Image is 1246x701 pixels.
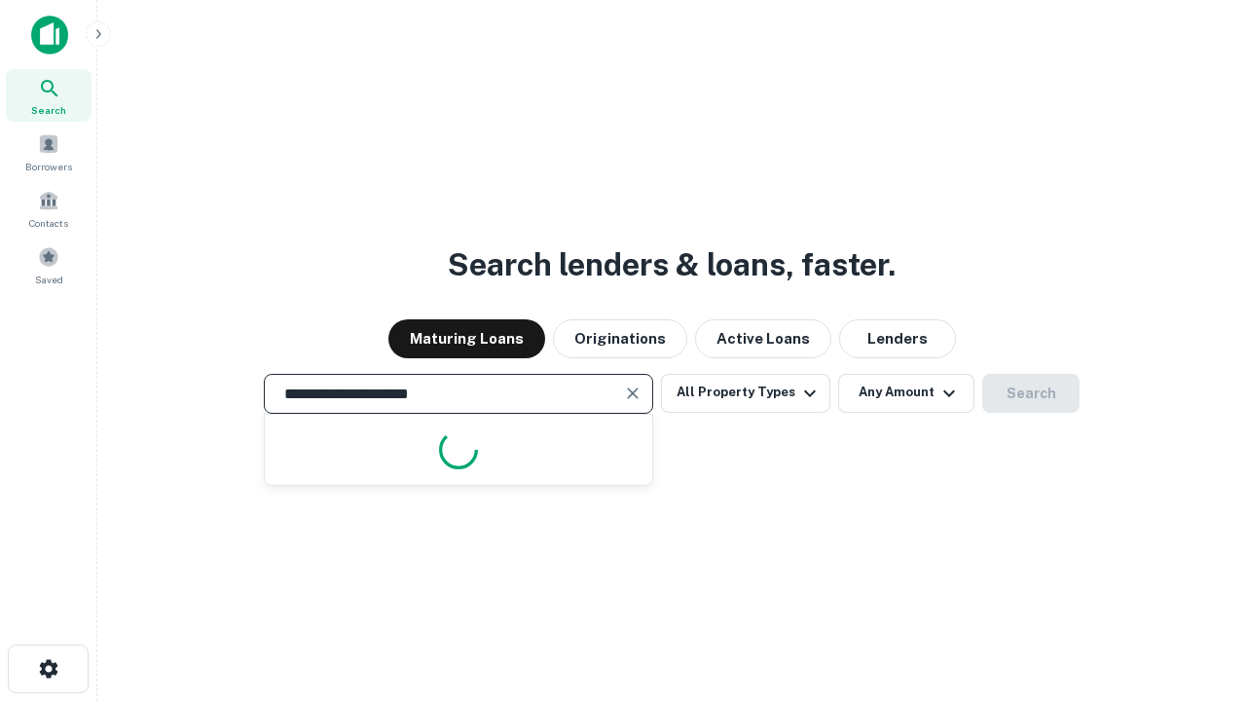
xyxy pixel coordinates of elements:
[839,319,956,358] button: Lenders
[695,319,831,358] button: Active Loans
[35,272,63,287] span: Saved
[6,182,92,235] a: Contacts
[838,374,974,413] button: Any Amount
[619,380,646,407] button: Clear
[29,215,68,231] span: Contacts
[661,374,830,413] button: All Property Types
[553,319,687,358] button: Originations
[6,126,92,178] a: Borrowers
[6,69,92,122] a: Search
[6,239,92,291] a: Saved
[388,319,545,358] button: Maturing Loans
[1149,483,1246,576] iframe: Chat Widget
[448,241,896,288] h3: Search lenders & loans, faster.
[31,102,66,118] span: Search
[31,16,68,55] img: capitalize-icon.png
[25,159,72,174] span: Borrowers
